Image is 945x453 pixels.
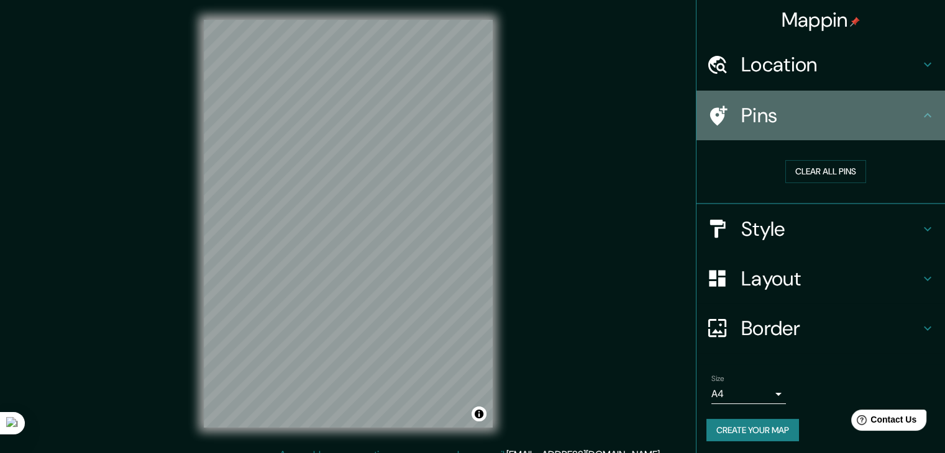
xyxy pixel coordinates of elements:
h4: Pins [741,103,920,128]
button: Create your map [706,419,799,442]
label: Size [711,373,724,383]
div: Border [696,303,945,353]
h4: Location [741,52,920,77]
h4: Border [741,316,920,341]
button: Toggle attribution [472,406,486,421]
div: Location [696,40,945,89]
h4: Layout [741,266,920,291]
h4: Style [741,217,920,241]
div: Pins [696,91,945,140]
div: A4 [711,384,786,404]
div: Layout [696,254,945,303]
div: Style [696,204,945,254]
canvas: Map [204,20,493,428]
h4: Mappin [782,7,861,32]
button: Clear all pins [785,160,866,183]
img: pin-icon.png [850,17,860,27]
iframe: Help widget launcher [834,405,931,439]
